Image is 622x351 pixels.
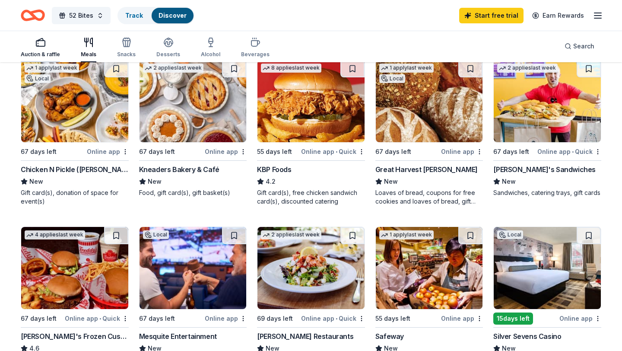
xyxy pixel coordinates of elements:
[21,147,57,157] div: 67 days left
[65,313,129,324] div: Online app Quick
[376,60,483,142] img: Image for Great Harvest Henderson
[139,313,175,324] div: 67 days left
[139,331,217,341] div: Mesquite Entertainment
[261,64,321,73] div: 8 applies last week
[81,51,96,58] div: Meals
[384,176,398,187] span: New
[21,313,57,324] div: 67 days left
[493,164,596,175] div: [PERSON_NAME]'s Sandwiches
[441,313,483,324] div: Online app
[21,331,129,341] div: [PERSON_NAME]'s Frozen Custard & Steakburgers
[261,230,321,239] div: 2 applies last week
[573,41,594,51] span: Search
[99,315,101,322] span: •
[257,188,365,206] div: Gift card(s), free chicken sandwich card(s), discounted catering
[257,60,365,206] a: Image for KBP Foods8 applieslast week55 days leftOnline app•QuickKBP Foods4.2Gift card(s), free c...
[537,146,601,157] div: Online app Quick
[148,176,162,187] span: New
[375,331,404,341] div: Safeway
[493,60,601,197] a: Image for Ike's Sandwiches2 applieslast week67 days leftOnline app•Quick[PERSON_NAME]'s Sandwiche...
[139,188,247,197] div: Food, gift card(s), gift basket(s)
[375,147,411,157] div: 67 days left
[558,38,601,55] button: Search
[201,34,220,62] button: Alcohol
[143,64,203,73] div: 2 applies last week
[139,60,247,197] a: Image for Kneaders Bakery & Café2 applieslast week67 days leftOnline appKneaders Bakery & CaféNew...
[493,147,529,157] div: 67 days left
[140,227,247,309] img: Image for Mesquite Entertainment
[441,146,483,157] div: Online app
[375,313,410,324] div: 55 days left
[205,146,247,157] div: Online app
[205,313,247,324] div: Online app
[25,64,79,73] div: 1 apply last week
[21,51,60,58] div: Auction & raffle
[201,51,220,58] div: Alcohol
[25,74,51,83] div: Local
[143,230,169,239] div: Local
[336,315,337,322] span: •
[493,331,561,341] div: Silver Sevens Casino
[117,7,194,24] button: TrackDiscover
[497,230,523,239] div: Local
[21,34,60,62] button: Auction & raffle
[379,64,434,73] div: 1 apply last week
[117,51,136,58] div: Snacks
[459,8,524,23] a: Start free trial
[559,313,601,324] div: Online app
[125,12,143,19] a: Track
[379,74,405,83] div: Local
[21,188,129,206] div: Gift card(s), donation of space for event(s)
[257,227,365,309] img: Image for Cameron Mitchell Restaurants
[502,176,516,187] span: New
[52,7,111,24] button: 52 Bites
[241,51,270,58] div: Beverages
[257,331,353,341] div: [PERSON_NAME] Restaurants
[572,148,574,155] span: •
[336,148,337,155] span: •
[494,60,601,142] img: Image for Ike's Sandwiches
[81,34,96,62] button: Meals
[375,188,483,206] div: Loaves of bread, coupons for free cookies and loaves of bread, gift baskets for raffles and auctions
[375,60,483,206] a: Image for Great Harvest Henderson1 applylast weekLocal67 days leftOnline appGreat Harvest [PERSON...
[257,147,292,157] div: 55 days left
[87,146,129,157] div: Online app
[139,147,175,157] div: 67 days left
[376,227,483,309] img: Image for Safeway
[29,176,43,187] span: New
[25,230,85,239] div: 4 applies last week
[21,164,129,175] div: Chicken N Pickle ([PERSON_NAME])
[493,188,601,197] div: Sandwiches, catering trays, gift cards
[257,60,365,142] img: Image for KBP Foods
[139,164,219,175] div: Kneaders Bakery & Café
[379,230,434,239] div: 1 apply last week
[266,176,276,187] span: 4.2
[140,60,247,142] img: Image for Kneaders Bakery & Café
[493,313,533,325] div: 15 days left
[156,34,180,62] button: Desserts
[301,146,365,157] div: Online app Quick
[156,51,180,58] div: Desserts
[21,5,45,26] a: Home
[257,313,293,324] div: 69 days left
[69,10,93,21] span: 52 Bites
[159,12,187,19] a: Discover
[21,60,129,206] a: Image for Chicken N Pickle (Henderson)1 applylast weekLocal67 days leftOnline appChicken N Pickle...
[117,34,136,62] button: Snacks
[497,64,558,73] div: 2 applies last week
[21,60,128,142] img: Image for Chicken N Pickle (Henderson)
[21,227,128,309] img: Image for Freddy's Frozen Custard & Steakburgers
[375,164,478,175] div: Great Harvest [PERSON_NAME]
[301,313,365,324] div: Online app Quick
[527,8,589,23] a: Earn Rewards
[494,227,601,309] img: Image for Silver Sevens Casino
[257,164,291,175] div: KBP Foods
[241,34,270,62] button: Beverages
